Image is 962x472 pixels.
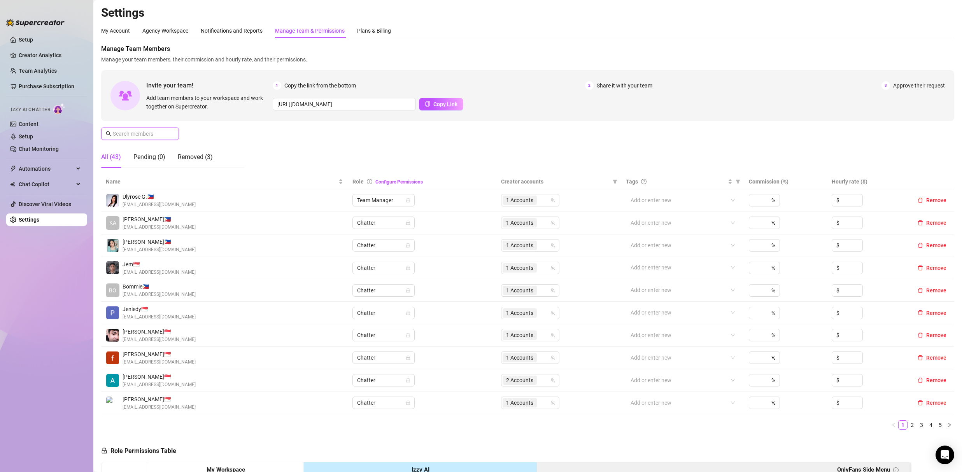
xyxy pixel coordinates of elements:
span: 1 Accounts [503,330,537,340]
span: search [106,131,111,136]
img: Ulyrose Garina [106,194,119,207]
span: [EMAIL_ADDRESS][DOMAIN_NAME] [123,358,196,366]
span: lock [406,378,410,383]
span: Remove [926,377,946,383]
span: Automations [19,163,74,175]
span: 1 Accounts [506,241,533,250]
span: Ulyrose G. 🇵🇭 [123,192,196,201]
span: right [947,423,952,427]
button: Remove [915,218,950,227]
button: left [889,420,898,430]
span: delete [918,400,923,406]
div: All (43) [101,152,121,162]
span: delete [918,243,923,248]
button: right [945,420,954,430]
span: delete [918,288,923,293]
span: delete [918,220,923,226]
a: Creator Analytics [19,49,81,61]
span: [EMAIL_ADDRESS][DOMAIN_NAME] [123,404,196,411]
img: AI Chatter [53,103,65,114]
span: Remove [926,332,946,338]
span: filter [736,179,740,184]
img: Jem [106,261,119,274]
span: Chatter [357,239,410,251]
span: Jem 🇸🇬 [123,260,196,269]
span: Add team members to your workspace and work together on Supercreator. [146,94,270,111]
div: Agency Workspace [142,26,188,35]
span: 1 Accounts [506,353,533,362]
span: [EMAIL_ADDRESS][DOMAIN_NAME] [123,246,196,253]
span: 3 [881,81,890,90]
span: filter [613,179,617,184]
span: 2 [585,81,594,90]
span: Chatter [357,285,410,296]
a: Content [19,121,39,127]
li: 1 [898,420,908,430]
span: team [550,333,555,337]
span: team [550,266,555,270]
span: team [550,243,555,248]
input: Search members [113,129,168,138]
span: 1 Accounts [503,218,537,227]
span: [EMAIL_ADDRESS][DOMAIN_NAME] [123,291,196,298]
li: 5 [936,420,945,430]
span: 1 Accounts [506,399,533,407]
a: Configure Permissions [375,179,423,185]
span: team [550,311,555,315]
span: Creator accounts [501,177,609,186]
span: Remove [926,197,946,203]
span: [PERSON_NAME] 🇵🇭 [123,238,196,246]
span: 2 Accounts [503,376,537,385]
span: delete [918,198,923,203]
a: Team Analytics [19,68,57,74]
span: 1 Accounts [503,196,537,205]
h5: Role Permissions Table [101,446,176,456]
span: delete [918,332,923,338]
th: Name [101,174,348,189]
span: Jeniedy 🇸🇬 [123,305,196,313]
span: team [550,198,555,203]
span: Role [352,178,364,185]
span: lock [406,400,410,405]
span: 1 Accounts [506,286,533,295]
span: team [550,378,555,383]
span: [PERSON_NAME] 🇸🇬 [123,327,196,336]
span: Remove [926,400,946,406]
span: Approve their request [893,81,945,90]
span: lock [101,448,107,454]
a: Settings [19,217,39,223]
span: question-circle [641,179,647,184]
span: team [550,220,555,225]
span: Chatter [357,397,410,409]
span: lock [406,243,410,248]
button: Remove [915,330,950,340]
span: 1 Accounts [503,263,537,273]
h2: Settings [101,5,954,20]
span: Chatter [357,307,410,319]
span: filter [734,176,742,187]
img: Jeniedy [106,306,119,319]
span: KA [109,219,116,227]
span: team [550,288,555,293]
span: BO [109,286,116,295]
a: 1 [899,421,907,429]
span: left [891,423,896,427]
button: Remove [915,263,950,273]
span: Manage your team members, their commission and hourly rate, and their permissions. [101,55,954,64]
span: Remove [926,220,946,226]
div: Notifications and Reports [201,26,263,35]
span: delete [918,265,923,271]
span: [PERSON_NAME] 🇸🇬 [123,350,196,358]
span: 1 Accounts [506,309,533,317]
span: copy [425,101,430,107]
span: Chatter [357,217,410,229]
span: team [550,400,555,405]
span: [EMAIL_ADDRESS][DOMAIN_NAME] [123,269,196,276]
div: Removed (3) [178,152,213,162]
img: Ma Clarrise Romano [106,239,119,252]
div: Plans & Billing [357,26,391,35]
a: Setup [19,37,33,43]
button: Remove [915,241,950,250]
span: Tags [626,177,638,186]
div: My Account [101,26,130,35]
